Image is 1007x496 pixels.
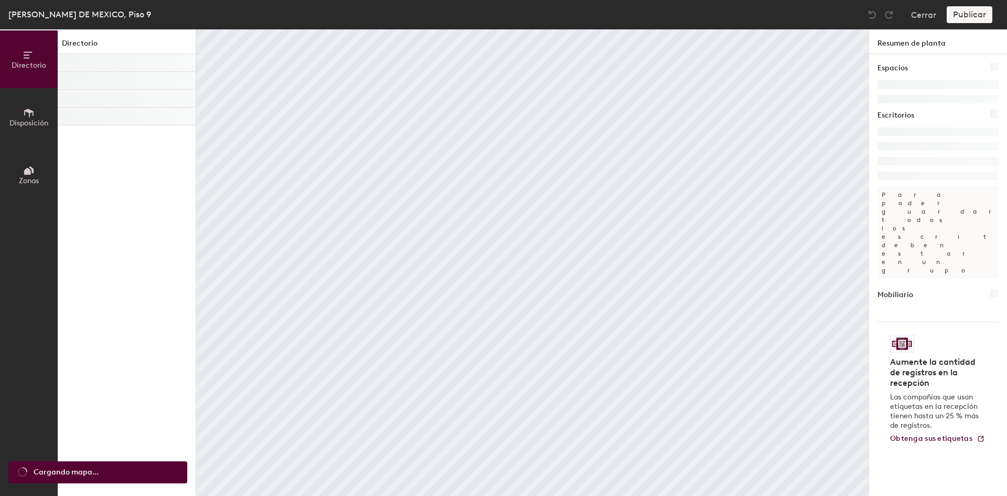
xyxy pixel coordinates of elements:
[8,8,151,21] div: [PERSON_NAME] DE MEXICO, Piso 9
[19,176,39,185] span: Zonas
[34,467,99,478] span: Cargando mapa...
[890,357,980,388] h4: Aumente la cantidad de registros en la recepción
[890,393,980,430] p: Las compañías que usan etiquetas en la recepción tienen hasta un 25 % más de registros.
[890,435,985,444] a: Obtenga sus etiquetas
[911,6,936,23] button: Cerrar
[890,335,914,353] img: Logotipo de etiqueta
[890,434,972,443] span: Obtenga sus etiquetas
[867,9,877,20] img: Undo
[58,38,196,54] h1: Directorio
[877,62,908,74] h1: Espacios
[884,9,894,20] img: Redo
[12,61,46,70] span: Directorio
[869,29,1007,54] h1: Resumen de planta
[877,186,999,279] p: Para poder guardar, todos los escritorios deben estar en un grupo
[196,29,869,496] canvas: Map
[9,119,48,128] span: Disposición
[877,289,913,301] h1: Mobiliario
[877,110,914,121] h1: Escritorios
